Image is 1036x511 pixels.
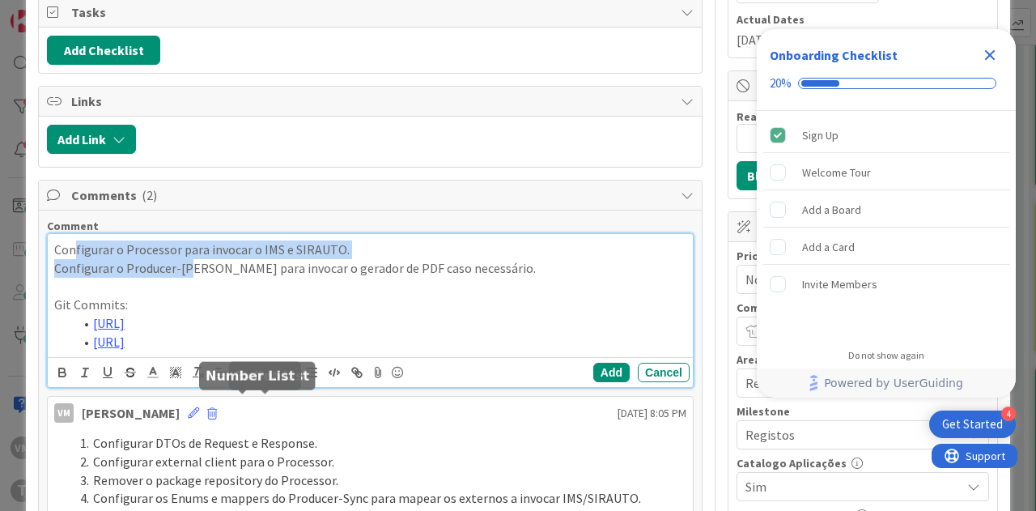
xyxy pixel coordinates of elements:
div: 20% [770,76,792,91]
a: Powered by UserGuiding [765,368,1008,398]
div: Welcome Tour [802,163,871,182]
p: Git Commits: [54,296,686,314]
div: Invite Members [802,275,877,294]
div: Add a Card is incomplete. [763,229,1009,265]
span: Powered by UserGuiding [824,373,963,393]
li: Configurar DTOs de Request e Response. [74,434,686,453]
span: Links [71,92,673,111]
label: Reason [737,109,776,124]
span: Actual Dates [737,11,989,28]
div: VM [54,403,74,423]
span: Registos [745,424,953,446]
div: Checklist Container [757,29,1016,398]
div: Milestone [737,406,989,417]
div: 4 [1001,407,1016,421]
span: [DATE] [737,30,775,49]
a: [URL] [93,334,125,350]
button: Cancel [638,363,690,382]
h5: Bullet List [236,368,309,383]
li: Remover o package repository do Processor. [74,471,686,490]
button: Add Checklist [47,36,160,65]
div: Catalogo Aplicações [737,458,989,469]
div: Priority [737,250,989,262]
div: Do not show again [848,349,924,362]
div: Onboarding Checklist [770,45,898,65]
span: Registo Automóvel [745,372,953,394]
p: Configurar o Producer-[PERSON_NAME] para invocar o gerador de PDF caso necessário. [54,259,686,278]
span: Not Set [745,268,953,291]
h5: Number List [206,368,295,383]
div: Area [737,354,989,365]
button: Add Link [47,125,136,154]
li: Configurar os Enums e mappers do Producer-Sync para mapear os externos a invocar IMS/SIRAUTO. [74,489,686,508]
div: Checklist progress: 20% [770,76,1003,91]
div: [PERSON_NAME] [82,403,180,423]
div: Welcome Tour is incomplete. [763,155,1009,190]
span: Sim [745,475,953,498]
span: Comment [47,219,99,233]
div: Footer [757,368,1016,398]
span: ( 2 ) [142,187,157,203]
p: Configurar o Processor para invocar o IMS e SIRAUTO. [54,241,686,259]
button: Block [737,161,792,190]
div: Open Get Started checklist, remaining modules: 4 [929,411,1016,438]
span: Tasks [71,2,673,22]
span: [DATE] 8:05 PM [618,405,686,422]
div: Add a Board [802,200,861,219]
button: Add [593,363,630,382]
li: Configurar external client para o Processor. [74,453,686,471]
div: Sign Up [802,126,839,145]
div: Get Started [942,416,1003,432]
div: Close Checklist [977,42,1003,68]
div: Checklist items [757,111,1016,339]
span: Support [34,2,74,22]
span: Comments [71,185,673,205]
div: Add a Board is incomplete. [763,192,1009,228]
div: Sign Up is complete. [763,117,1009,153]
div: Complexidade [737,302,989,313]
div: Invite Members is incomplete. [763,266,1009,302]
a: [URL] [93,315,125,331]
div: Add a Card [802,237,855,257]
